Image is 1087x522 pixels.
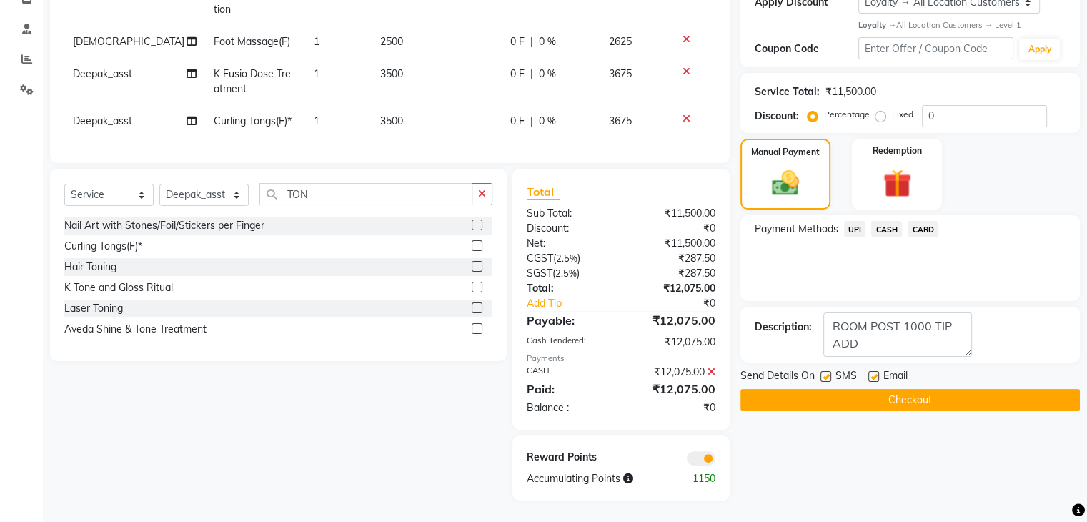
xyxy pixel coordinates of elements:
div: Balance : [516,400,621,415]
div: Description: [755,320,812,335]
img: _gift.svg [874,166,920,202]
span: 0 F [510,67,525,82]
div: ( ) [516,266,621,281]
span: 3675 [609,67,632,80]
div: Accumulating Points [516,471,673,486]
span: 0 % [539,67,556,82]
span: Total [527,184,560,200]
div: Laser Toning [64,301,123,316]
label: Percentage [824,108,870,121]
div: ₹0 [638,296,725,311]
span: | [530,34,533,49]
span: 2625 [609,35,632,48]
span: | [530,114,533,129]
input: Enter Offer / Coupon Code [858,37,1014,59]
span: 3675 [609,114,632,127]
div: ₹0 [621,400,726,415]
span: 0 % [539,114,556,129]
span: SMS [835,368,857,386]
span: Deepak_asst [73,67,132,80]
div: Cash Tendered: [516,335,621,350]
div: ( ) [516,251,621,266]
span: 2.5% [556,252,577,264]
div: Aveda Shine & Tone Treatment [64,322,207,337]
div: ₹12,075.00 [621,380,726,398]
div: Payable: [516,312,621,329]
span: CGST [527,252,553,265]
strong: Loyalty → [858,20,896,30]
label: Redemption [873,144,922,157]
div: Payments [527,353,715,365]
span: 2500 [380,35,403,48]
span: Email [883,368,908,386]
span: 1 [314,67,319,80]
button: Checkout [740,389,1080,411]
div: ₹12,075.00 [621,312,726,329]
span: Payment Methods [755,222,838,237]
span: SGST [527,267,552,280]
span: | [530,67,533,82]
div: CASH [516,365,621,380]
span: 2.5% [555,267,577,279]
a: Add Tip [516,296,638,311]
div: Paid: [516,380,621,398]
input: Search or Scan [259,183,472,205]
div: ₹287.50 [621,266,726,281]
label: Manual Payment [751,146,820,159]
div: Net: [516,236,621,251]
span: 1 [314,114,319,127]
span: Foot Massage(F) [214,35,290,48]
div: Discount: [755,109,799,124]
div: ₹12,075.00 [621,281,726,296]
span: 0 F [510,114,525,129]
div: ₹287.50 [621,251,726,266]
div: Coupon Code [755,41,858,56]
div: K Tone and Gloss Ritual [64,280,173,295]
div: Service Total: [755,84,820,99]
span: K Fusio Dose Treatment [214,67,291,95]
span: Deepak_asst [73,114,132,127]
div: Reward Points [516,450,621,466]
div: Discount: [516,221,621,236]
div: ₹12,075.00 [621,335,726,350]
span: 3500 [380,114,403,127]
span: CASH [871,221,902,237]
div: ₹12,075.00 [621,365,726,380]
div: Sub Total: [516,206,621,221]
img: _cash.svg [763,167,808,199]
div: All Location Customers → Level 1 [858,19,1066,31]
div: 1150 [673,471,725,486]
div: Nail Art with Stones/Foil/Stickers per Finger [64,218,264,233]
span: 1 [314,35,319,48]
span: 3500 [380,67,403,80]
div: ₹0 [621,221,726,236]
div: Hair Toning [64,260,116,275]
div: Curling Tongs(F)* [64,239,142,254]
span: Curling Tongs(F)* [214,114,292,127]
div: ₹11,500.00 [621,236,726,251]
span: CARD [908,221,938,237]
span: 0 % [539,34,556,49]
div: Total: [516,281,621,296]
span: [DEMOGRAPHIC_DATA] [73,35,184,48]
span: 0 F [510,34,525,49]
label: Fixed [892,108,913,121]
span: Send Details On [740,368,815,386]
button: Apply [1019,39,1060,60]
div: ₹11,500.00 [621,206,726,221]
span: UPI [844,221,866,237]
div: ₹11,500.00 [825,84,876,99]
